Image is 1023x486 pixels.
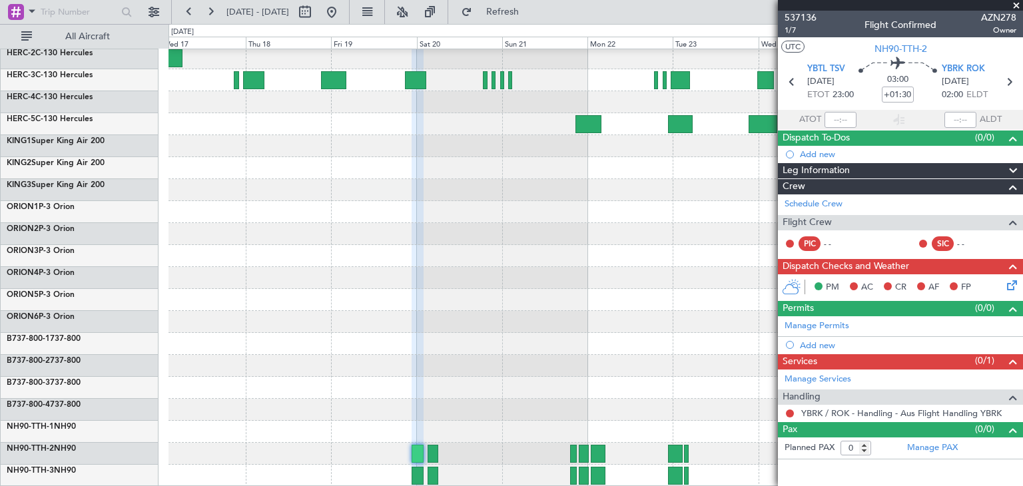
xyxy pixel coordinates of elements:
span: Pax [783,422,797,437]
div: [DATE] [171,27,194,38]
button: All Aircraft [15,26,145,47]
span: Handling [783,389,821,405]
div: - - [824,238,854,250]
span: (0/0) [975,130,994,144]
a: HERC-2C-130 Hercules [7,49,93,57]
span: 03:00 [887,73,908,87]
span: KING3 [7,181,31,189]
div: PIC [799,236,821,251]
div: Tue 23 [673,37,758,49]
span: Owner [981,25,1016,36]
a: Manage PAX [907,441,958,455]
button: Refresh [455,1,535,23]
span: FP [961,281,971,294]
a: ORION1P-3 Orion [7,203,75,211]
div: Mon 22 [587,37,673,49]
a: HERC-4C-130 Hercules [7,93,93,101]
a: KING3Super King Air 200 [7,181,105,189]
div: Add new [800,148,1016,160]
span: NH90-TTH-3 [7,467,54,475]
span: Dispatch To-Dos [783,130,850,146]
span: HERC-2 [7,49,35,57]
a: YBRK / ROK - Handling - Aus Flight Handling YBRK [801,407,1002,419]
span: ORION3 [7,247,39,255]
div: Wed 17 [161,37,246,49]
span: B737-800-1 [7,335,50,343]
a: B737-800-4737-800 [7,401,81,409]
span: ORION1 [7,203,39,211]
button: UTC [781,41,805,53]
span: NH90-TTH-2 [874,42,927,56]
a: B737-800-1737-800 [7,335,81,343]
span: YBRK ROK [942,63,985,76]
a: Manage Permits [785,320,849,333]
span: ALDT [980,113,1002,126]
div: Add new [800,340,1016,351]
span: B737-800-4 [7,401,50,409]
span: HERC-4 [7,93,35,101]
a: ORION4P-3 Orion [7,269,75,277]
input: --:-- [825,112,856,128]
span: AZN278 [981,11,1016,25]
a: ORION3P-3 Orion [7,247,75,255]
span: ORION5 [7,291,39,299]
span: Permits [783,301,814,316]
div: SIC [932,236,954,251]
a: NH90-TTH-2NH90 [7,445,76,453]
span: 537136 [785,11,817,25]
input: Trip Number [41,2,117,22]
span: CR [895,281,906,294]
div: Fri 19 [331,37,416,49]
span: NH90-TTH-2 [7,445,54,453]
span: 1/7 [785,25,817,36]
span: ATOT [799,113,821,126]
span: ORION2 [7,225,39,233]
a: HERC-5C-130 Hercules [7,115,93,123]
span: B737-800-3 [7,379,50,387]
span: (0/0) [975,422,994,436]
div: Sun 21 [502,37,587,49]
span: ETOT [807,89,829,102]
span: KING2 [7,159,31,167]
span: Leg Information [783,163,850,178]
span: Services [783,354,817,369]
div: Flight Confirmed [864,18,936,32]
a: Manage Services [785,373,851,386]
span: PM [826,281,839,294]
span: NH90-TTH-1 [7,423,54,431]
div: Sat 20 [417,37,502,49]
span: Flight Crew [783,215,832,230]
span: Dispatch Checks and Weather [783,259,909,274]
a: B737-800-2737-800 [7,357,81,365]
a: KING2Super King Air 200 [7,159,105,167]
span: Crew [783,179,805,194]
span: B737-800-2 [7,357,50,365]
div: Wed 24 [759,37,844,49]
a: NH90-TTH-3NH90 [7,467,76,475]
span: Refresh [475,7,531,17]
a: NH90-TTH-1NH90 [7,423,76,431]
span: KING1 [7,137,31,145]
a: KING1Super King Air 200 [7,137,105,145]
a: B737-800-3737-800 [7,379,81,387]
span: (0/1) [975,354,994,367]
span: All Aircraft [35,32,141,41]
span: ELDT [966,89,988,102]
span: YBTL TSV [807,63,845,76]
div: Thu 18 [246,37,331,49]
span: 23:00 [833,89,854,102]
label: Planned PAX [785,441,835,455]
span: HERC-3 [7,71,35,79]
span: [DATE] [807,75,835,89]
span: [DATE] - [DATE] [226,6,289,18]
span: [DATE] [942,75,969,89]
span: HERC-5 [7,115,35,123]
span: ORION4 [7,269,39,277]
div: - - [957,238,987,250]
a: ORION5P-3 Orion [7,291,75,299]
a: Schedule Crew [785,198,843,211]
span: AC [861,281,873,294]
span: 02:00 [942,89,963,102]
span: AF [928,281,939,294]
span: (0/0) [975,301,994,315]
